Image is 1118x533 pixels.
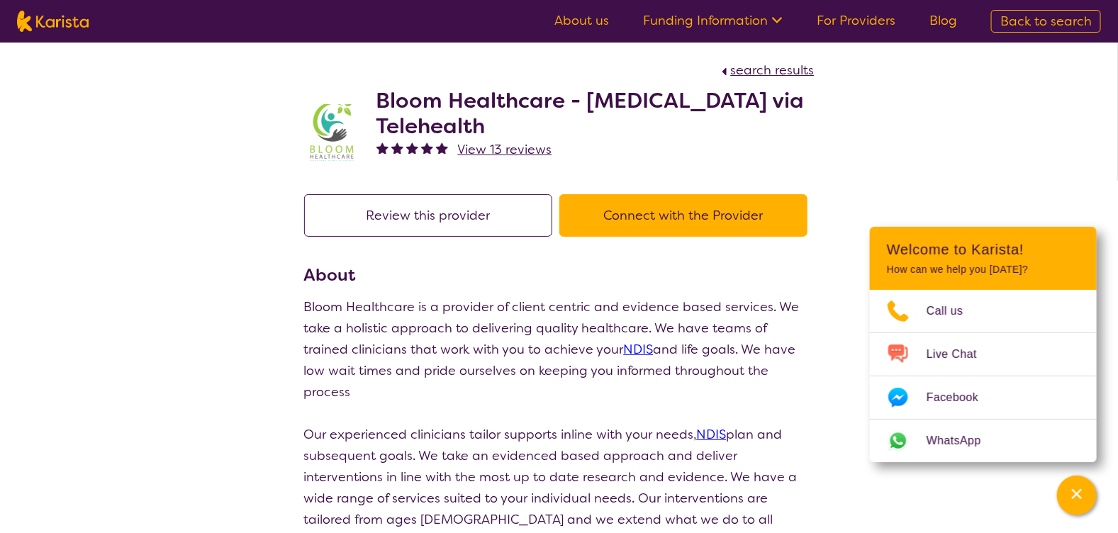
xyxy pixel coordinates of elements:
[458,139,552,160] a: View 13 reviews
[870,290,1097,462] ul: Choose channel
[927,301,980,322] span: Call us
[458,141,552,158] span: View 13 reviews
[376,142,388,154] img: fullstar
[376,88,815,139] h2: Bloom Healthcare - [MEDICAL_DATA] via Telehealth
[718,62,815,79] a: search results
[643,12,783,29] a: Funding Information
[406,142,418,154] img: fullstar
[559,207,815,224] a: Connect with the Provider
[929,12,957,29] a: Blog
[436,142,448,154] img: fullstar
[927,387,995,408] span: Facebook
[870,227,1097,462] div: Channel Menu
[927,430,998,451] span: WhatsApp
[421,142,433,154] img: fullstar
[304,262,815,288] h3: About
[304,296,815,403] p: Bloom Healthcare is a provider of client centric and evidence based services. We take a holistic ...
[304,194,552,237] button: Review this provider
[887,241,1080,258] h2: Welcome to Karista!
[559,194,807,237] button: Connect with the Provider
[304,207,559,224] a: Review this provider
[554,12,609,29] a: About us
[1057,476,1097,515] button: Channel Menu
[17,11,89,32] img: Karista logo
[697,426,727,443] a: NDIS
[391,142,403,154] img: fullstar
[304,104,361,161] img: zwiibkx12ktnkwfsqv1p.jpg
[991,10,1101,33] a: Back to search
[731,62,815,79] span: search results
[870,420,1097,462] a: Web link opens in a new tab.
[887,264,1080,276] p: How can we help you [DATE]?
[1000,13,1092,30] span: Back to search
[817,12,895,29] a: For Providers
[927,344,994,365] span: Live Chat
[624,341,654,358] a: NDIS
